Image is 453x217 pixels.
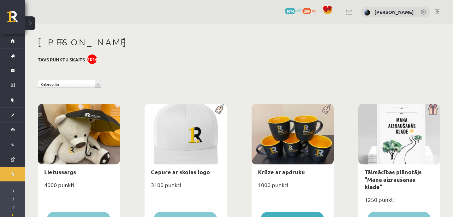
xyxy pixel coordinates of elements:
[38,180,120,195] div: 4000 punkti
[364,9,370,16] img: Kate Rūsiņa
[212,104,227,115] img: Populāra prece
[285,8,295,14] span: 1014
[38,57,85,62] h3: Tavs punktu skaits
[87,54,97,64] div: 1014
[38,80,101,88] a: Kategorija
[426,104,440,115] img: Dāvana ar pārsteigumu
[358,194,440,210] div: 1250 punkti
[302,8,319,13] a: 289 xp
[44,168,76,175] a: Lietussargs
[374,9,414,15] a: [PERSON_NAME]
[145,180,227,195] div: 3100 punkti
[41,80,92,88] span: Kategorija
[38,37,440,48] h1: [PERSON_NAME]
[285,8,301,13] a: 1014 mP
[7,11,25,27] a: Rīgas 1. Tālmācības vidusskola
[302,8,311,14] span: 289
[258,168,305,175] a: Krūze ar apdruku
[296,8,301,13] span: mP
[252,180,334,195] div: 1000 punkti
[319,104,334,115] img: Populāra prece
[365,168,422,190] a: Tālmācības plānotājs "Mana aizraušanās klade"
[312,8,316,13] span: xp
[151,168,210,175] a: Cepure ar skolas logo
